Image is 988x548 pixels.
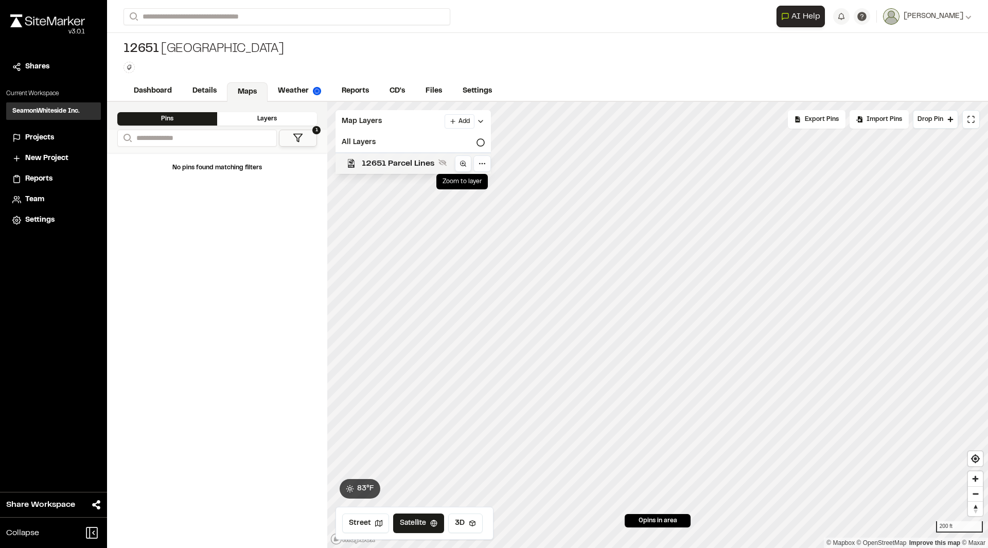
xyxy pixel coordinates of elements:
img: User [883,8,899,25]
a: Map feedback [909,539,960,546]
a: Maxar [962,539,985,546]
button: Zoom in [968,471,983,486]
a: New Project [12,153,95,164]
span: 1 [312,126,321,134]
span: Export Pins [805,115,839,124]
span: New Project [25,153,68,164]
div: [GEOGRAPHIC_DATA] [123,41,284,58]
span: Import Pins [867,115,902,124]
a: Details [182,81,227,101]
a: OpenStreetMap [857,539,907,546]
button: Open AI Assistant [777,6,825,27]
div: Open AI Assistant [777,6,829,27]
span: Map Layers [342,116,382,127]
p: Zoom to layer [443,177,482,186]
button: 1 [279,130,317,147]
a: Mapbox [826,539,855,546]
span: AI Help [791,10,820,23]
span: 12651 [123,41,159,58]
span: Zoom out [968,487,983,501]
button: Satellite [393,514,444,533]
button: Add [445,114,474,129]
button: Edit Tags [123,62,135,73]
img: kml_black_icon64.png [347,159,356,168]
button: Street [342,514,389,533]
div: No pins available to export [788,110,845,129]
button: 3D [448,514,483,533]
span: Share Workspace [6,499,75,511]
span: Shares [25,61,49,73]
button: Drop Pin [913,110,958,129]
button: Search [123,8,142,25]
a: Team [12,194,95,205]
button: Zoom out [968,486,983,501]
a: Dashboard [123,81,182,101]
span: Collapse [6,527,39,539]
span: Add [458,117,470,126]
a: Files [415,81,452,101]
span: No pins found matching filters [172,165,262,170]
span: Projects [25,132,54,144]
button: Find my location [968,451,983,466]
div: Import Pins into your project [850,110,909,129]
div: Oh geez...please don't... [10,27,85,37]
div: All Layers [336,133,491,152]
a: Weather [268,81,331,101]
button: Search [117,130,136,147]
span: 12651 Parcel Lines [362,157,434,170]
span: 83 ° F [357,483,374,494]
a: Settings [452,81,502,101]
a: Projects [12,132,95,144]
div: Pins [117,112,217,126]
button: 83°F [340,479,380,499]
img: precipai.png [313,87,321,95]
a: Maps [227,82,268,102]
img: rebrand.png [10,14,85,27]
span: Drop Pin [918,115,943,124]
a: Settings [12,215,95,226]
div: Layers [217,112,317,126]
span: Team [25,194,44,205]
span: Reset bearing to north [968,502,983,516]
span: Reports [25,173,52,185]
a: Reports [12,173,95,185]
span: [PERSON_NAME] [904,11,963,22]
span: Settings [25,215,55,226]
a: Zoom to layer [455,155,471,172]
a: Shares [12,61,95,73]
button: Reset bearing to north [968,501,983,516]
button: Show layer [436,156,449,169]
a: Mapbox logo [330,533,376,545]
button: [PERSON_NAME] [883,8,972,25]
canvas: Map [327,102,988,548]
p: Current Workspace [6,89,101,98]
span: 0 pins in area [639,516,677,525]
a: Reports [331,81,379,101]
a: CD's [379,81,415,101]
h3: SeamonWhiteside Inc. [12,107,80,116]
div: 200 ft [936,521,983,533]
